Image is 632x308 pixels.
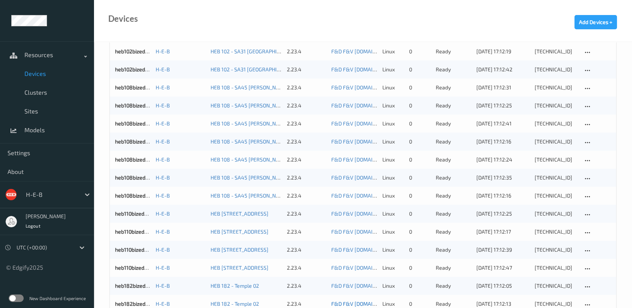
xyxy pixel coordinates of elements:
[436,138,471,145] p: ready
[156,300,170,307] a: H-E-B
[382,264,404,272] p: linux
[287,210,326,217] div: 2.23.4
[436,156,471,163] p: ready
[436,246,471,254] p: ready
[436,66,471,73] p: ready
[287,246,326,254] div: 2.23.4
[409,66,430,73] div: 0
[115,282,155,289] a: heb182bizedg42
[436,102,471,109] p: ready
[115,156,155,163] a: heb108bizedg47
[331,138,498,145] a: F&D F&V [DOMAIN_NAME] (Daily) [DATE] 16:30 [DATE] 16:30 Auto Save
[211,192,289,199] a: HEB 108 - SA45 [PERSON_NAME]
[156,66,170,72] a: H-E-B
[331,264,498,271] a: F&D F&V [DOMAIN_NAME] (Daily) [DATE] 16:30 [DATE] 16:30 Auto Save
[476,66,529,73] div: [DATE] 17:12:42
[476,246,529,254] div: [DATE] 17:12:39
[409,210,430,217] div: 0
[409,102,430,109] div: 0
[115,174,155,181] a: heb108bizedg48
[287,84,326,91] div: 2.23.4
[476,228,529,236] div: [DATE] 17:12:17
[535,120,577,127] div: [TECHNICAL_ID]
[115,138,155,145] a: heb108bizedg46
[409,120,430,127] div: 0
[436,174,471,181] p: ready
[115,48,154,54] a: heb102bizedg52
[287,300,326,308] div: 2.23.4
[211,246,268,253] a: HEB [STREET_ADDRESS]
[287,138,326,145] div: 2.23.4
[436,84,471,91] p: ready
[156,210,170,217] a: H-E-B
[574,15,617,29] button: Add Devices +
[382,66,404,73] p: linux
[409,264,430,272] div: 0
[476,300,529,308] div: [DATE] 17:12:13
[156,192,170,199] a: H-E-B
[436,264,471,272] p: ready
[535,84,577,91] div: [TECHNICAL_ID]
[156,48,170,54] a: H-E-B
[382,84,404,91] p: linux
[115,210,154,217] a: heb110bizedg40
[287,120,326,127] div: 2.23.4
[156,120,170,127] a: H-E-B
[331,156,498,163] a: F&D F&V [DOMAIN_NAME] (Daily) [DATE] 16:30 [DATE] 16:30 Auto Save
[476,102,529,109] div: [DATE] 17:12:25
[287,264,326,272] div: 2.23.4
[156,264,170,271] a: H-E-B
[535,66,577,73] div: [TECHNICAL_ID]
[115,192,154,199] a: heb108bizedg51
[115,84,155,91] a: heb108bizedg40
[535,102,577,109] div: [TECHNICAL_ID]
[211,138,289,145] a: HEB 108 - SA45 [PERSON_NAME]
[382,210,404,217] p: linux
[436,228,471,236] p: ready
[115,102,154,109] a: heb108bizedg41
[115,66,154,72] a: heb102bizedg53
[476,138,529,145] div: [DATE] 17:12:16
[409,48,430,55] div: 0
[476,210,529,217] div: [DATE] 17:12:25
[211,48,296,54] a: HEB 102 - SA31 [GEOGRAPHIC_DATA]
[409,228,430,236] div: 0
[287,282,326,290] div: 2.23.4
[156,156,170,163] a: H-E-B
[331,210,498,217] a: F&D F&V [DOMAIN_NAME] (Daily) [DATE] 16:30 [DATE] 16:30 Auto Save
[156,282,170,289] a: H-E-B
[476,120,529,127] div: [DATE] 17:12:41
[535,246,577,254] div: [TECHNICAL_ID]
[382,192,404,199] p: linux
[211,66,296,72] a: HEB 102 - SA31 [GEOGRAPHIC_DATA]
[409,174,430,181] div: 0
[476,192,529,199] div: [DATE] 17:12:16
[331,48,498,54] a: F&D F&V [DOMAIN_NAME] (Daily) [DATE] 16:30 [DATE] 16:30 Auto Save
[409,156,430,163] div: 0
[211,156,289,163] a: HEB 108 - SA45 [PERSON_NAME]
[535,138,577,145] div: [TECHNICAL_ID]
[211,174,289,181] a: HEB 108 - SA45 [PERSON_NAME]
[535,264,577,272] div: [TECHNICAL_ID]
[331,102,498,109] a: F&D F&V [DOMAIN_NAME] (Daily) [DATE] 16:30 [DATE] 16:30 Auto Save
[436,192,471,199] p: ready
[156,228,170,235] a: H-E-B
[331,228,498,235] a: F&D F&V [DOMAIN_NAME] (Daily) [DATE] 16:30 [DATE] 16:30 Auto Save
[211,228,268,235] a: HEB [STREET_ADDRESS]
[156,102,170,109] a: H-E-B
[409,138,430,145] div: 0
[211,120,289,127] a: HEB 108 - SA45 [PERSON_NAME]
[331,120,498,127] a: F&D F&V [DOMAIN_NAME] (Daily) [DATE] 16:30 [DATE] 16:30 Auto Save
[331,282,498,289] a: F&D F&V [DOMAIN_NAME] (Daily) [DATE] 16:30 [DATE] 16:30 Auto Save
[331,246,498,253] a: F&D F&V [DOMAIN_NAME] (Daily) [DATE] 16:30 [DATE] 16:30 Auto Save
[535,228,577,236] div: [TECHNICAL_ID]
[382,246,404,254] p: linux
[108,15,138,23] div: Devices
[476,48,529,55] div: [DATE] 17:12:19
[409,84,430,91] div: 0
[331,66,498,72] a: F&D F&V [DOMAIN_NAME] (Daily) [DATE] 16:30 [DATE] 16:30 Auto Save
[331,192,498,199] a: F&D F&V [DOMAIN_NAME] (Daily) [DATE] 16:30 [DATE] 16:30 Auto Save
[115,264,154,271] a: heb110bizedg43
[382,174,404,181] p: linux
[535,48,577,55] div: [TECHNICAL_ID]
